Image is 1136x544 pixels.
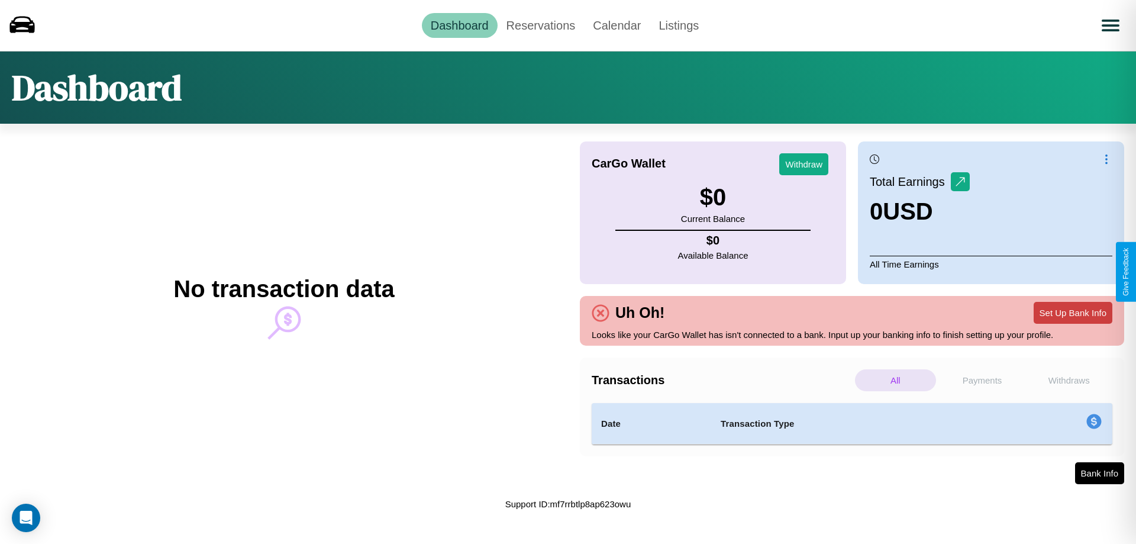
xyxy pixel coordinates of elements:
[942,369,1023,391] p: Payments
[592,327,1112,343] p: Looks like your CarGo Wallet has isn't connected to a bank. Input up your banking info to finish ...
[681,211,745,227] p: Current Balance
[779,153,828,175] button: Withdraw
[12,63,182,112] h1: Dashboard
[592,157,666,170] h4: CarGo Wallet
[870,256,1112,272] p: All Time Earnings
[1122,248,1130,296] div: Give Feedback
[650,13,708,38] a: Listings
[1028,369,1109,391] p: Withdraws
[1034,302,1112,324] button: Set Up Bank Info
[855,369,936,391] p: All
[601,417,702,431] h4: Date
[870,171,951,192] p: Total Earnings
[1094,9,1127,42] button: Open menu
[678,234,748,247] h4: $ 0
[498,13,585,38] a: Reservations
[721,417,989,431] h4: Transaction Type
[12,504,40,532] div: Open Intercom Messenger
[592,374,852,387] h4: Transactions
[422,13,498,38] a: Dashboard
[584,13,650,38] a: Calendar
[870,198,970,225] h3: 0 USD
[609,304,670,321] h4: Uh Oh!
[505,496,631,512] p: Support ID: mf7rrbtlp8ap623owu
[173,276,394,302] h2: No transaction data
[681,184,745,211] h3: $ 0
[592,403,1112,445] table: simple table
[1075,462,1124,484] button: Bank Info
[678,247,748,263] p: Available Balance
